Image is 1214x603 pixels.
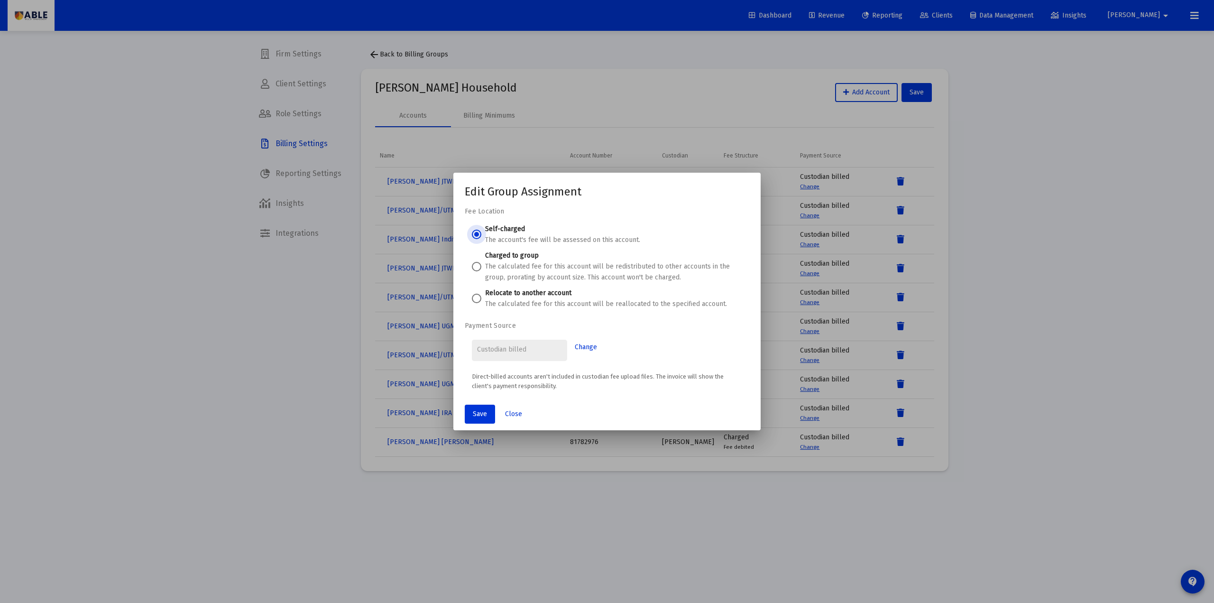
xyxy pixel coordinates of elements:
span: Save [473,410,487,418]
label: Relocate to another account [485,289,571,297]
h1: Edit Group Assignment [465,184,749,199]
label: Payment Source [465,322,516,330]
p: Direct-billed accounts aren't included in custodian fee upload files. The invoice will show the c... [472,372,742,391]
label: Fee Location [465,207,504,215]
button: Close [497,405,530,424]
p: The account's fee will be assessed on this account. [485,234,640,245]
p: The calculated fee for this account will be redistributed to other accounts in the group, prorati... [485,261,742,283]
p: The calculated fee for this account will be reallocated to the specified account. [485,298,727,309]
span: Change [575,343,597,351]
button: Save [465,405,495,424]
a: Change [567,338,605,357]
label: Charged to group [485,251,539,260]
span: Close [505,410,522,418]
label: Self-charged [485,225,525,233]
